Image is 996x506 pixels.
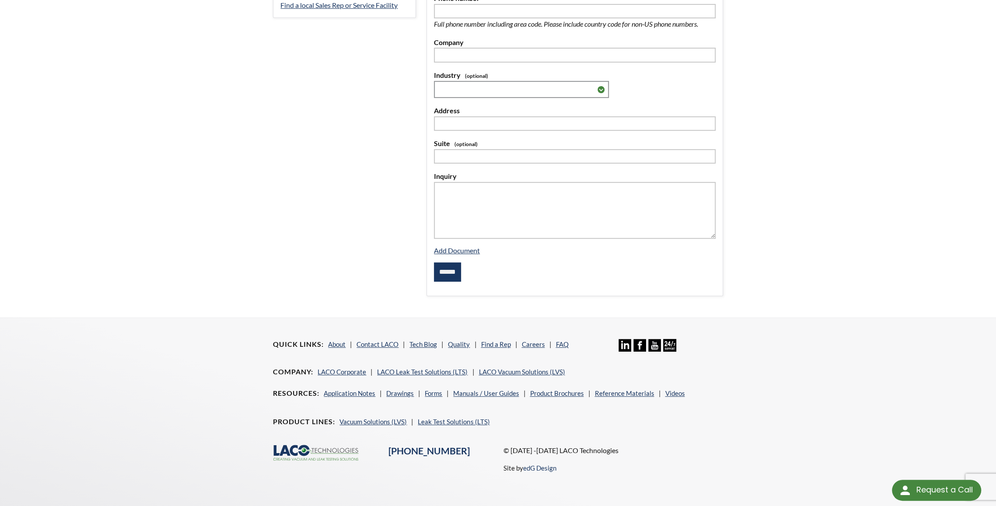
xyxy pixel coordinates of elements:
[434,18,716,30] p: Full phone number including area code. Please include country code for non-US phone numbers.
[434,246,480,255] a: Add Document
[892,480,981,501] div: Request a Call
[425,389,442,397] a: Forms
[273,367,313,377] h4: Company
[273,340,324,349] h4: Quick Links
[916,480,972,500] div: Request a Call
[898,483,912,497] img: round button
[328,340,346,348] a: About
[556,340,568,348] a: FAQ
[523,464,556,472] a: edG Design
[481,340,510,348] a: Find a Rep
[448,340,470,348] a: Quality
[530,389,584,397] a: Product Brochures
[318,368,366,376] a: LACO Corporate
[453,389,519,397] a: Manuals / User Guides
[434,171,716,182] label: Inquiry
[339,418,407,426] a: Vacuum Solutions (LVS)
[280,1,398,9] a: Find a local Sales Rep or Service Facility
[503,463,556,473] p: Site by
[273,417,335,426] h4: Product Lines
[377,368,468,376] a: LACO Leak Test Solutions (LTS)
[663,339,676,352] img: 24/7 Support Icon
[356,340,398,348] a: Contact LACO
[663,345,676,353] a: 24/7 Support
[434,70,716,81] label: Industry
[665,389,685,397] a: Videos
[521,340,545,348] a: Careers
[434,105,716,116] label: Address
[388,445,469,457] a: [PHONE_NUMBER]
[434,138,716,149] label: Suite
[503,445,723,456] p: © [DATE] -[DATE] LACO Technologies
[594,389,654,397] a: Reference Materials
[324,389,375,397] a: Application Notes
[409,340,437,348] a: Tech Blog
[273,389,319,398] h4: Resources
[479,368,565,376] a: LACO Vacuum Solutions (LVS)
[418,418,489,426] a: Leak Test Solutions (LTS)
[386,389,414,397] a: Drawings
[434,37,716,48] label: Company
